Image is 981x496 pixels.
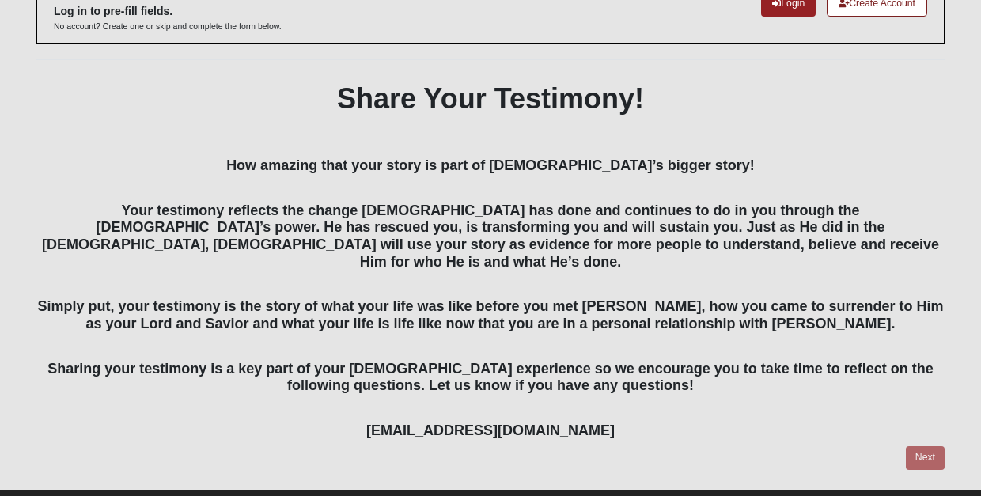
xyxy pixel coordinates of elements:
h4: Your testimony reflects the change [DEMOGRAPHIC_DATA] has done and continues to do in you through... [36,185,945,271]
h6: Log in to pre-fill fields. [54,5,282,18]
h4: Sharing your testimony is a key part of your [DEMOGRAPHIC_DATA] experience so we encourage you to... [36,343,945,395]
p: No account? Create one or skip and complete the form below. [54,21,282,32]
h1: Share Your Testimony! [36,81,945,115]
h4: [EMAIL_ADDRESS][DOMAIN_NAME] [36,405,945,439]
h4: Simply put, your testimony is the story of what your life was like before you met [PERSON_NAME], ... [36,282,945,333]
h4: How amazing that your story is part of [DEMOGRAPHIC_DATA]’s bigger story! [36,157,945,175]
